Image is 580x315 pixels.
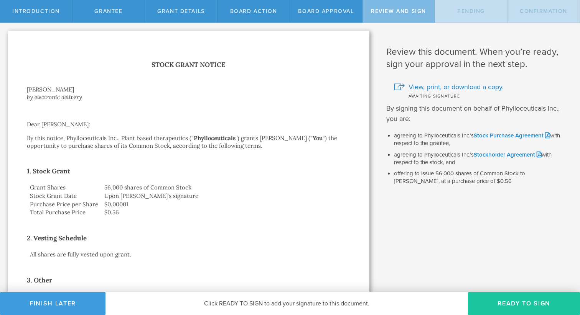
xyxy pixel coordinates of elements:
a: Stockholder Agreement [474,151,542,158]
span: Confirmation [520,8,567,15]
span: Click READY TO SIGN to add your signature to this document. [204,300,369,307]
td: $0.56 [101,208,350,217]
h1: Stock Grant Notice [27,59,350,70]
span: Review and Sign [371,8,426,15]
td: Upon [PERSON_NAME]’s signature [101,192,350,200]
strong: Phylloceuticals [194,134,236,142]
span: Grant Details [157,8,205,15]
i: by electronic delivery [27,93,82,101]
span: View, print, or download a copy. [409,82,504,92]
td: $0.00001 [101,200,350,209]
div: Awaiting signature [394,92,568,100]
li: offering to issue 56,000 shares of Common Stock to [PERSON_NAME], at a purchase price of $0.56 [394,170,568,185]
td: Total Purchase Price [27,208,101,217]
a: Stock Purchase Agreement [474,132,550,139]
li: agreeing to Phylloceuticals Inc.’s with respect to the stock, and [394,151,568,166]
button: Ready to Sign [468,292,580,315]
td: Purchase Price per Share [27,200,101,209]
span: Pending [457,8,485,15]
h2: 1. Stock Grant [27,165,350,177]
td: All shares are fully vested upon grant. [27,250,134,259]
span: Introduction [12,8,60,15]
span: Board Approval [298,8,354,15]
p: By signing this document on behalf of Phylloceuticals Inc., you are: [386,103,568,124]
span: Board Action [230,8,277,15]
h2: 3. Other [27,274,350,286]
li: agreeing to Phylloceuticals Inc.’s with respect to the grantee, [394,132,568,147]
h2: 2. Vesting Schedule [27,232,350,244]
div: [PERSON_NAME] [27,86,350,93]
h1: Review this document. When you’re ready, sign your approval in the next step. [386,46,568,70]
strong: You [313,134,323,142]
p: By this notice, Phylloceuticals Inc., Plant based therapeutics (“ ”) grants [PERSON_NAME] (“ “) t... [27,134,350,150]
p: Dear [PERSON_NAME]: [27,121,350,128]
td: Grant Shares [27,183,101,192]
td: Stock Grant Date [27,192,101,200]
td: 56,000 shares of Common Stock [101,183,350,192]
span: Grantee [94,8,122,15]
